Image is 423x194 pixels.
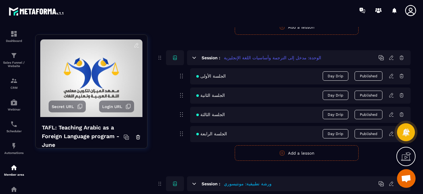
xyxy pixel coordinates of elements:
[2,138,26,159] a: automationsautomationsAutomations
[196,131,227,136] span: الجلسة الرابعة
[224,55,321,61] h5: الوحدة: مدخل إلى الترجمة وأساسيات اللغة الإنجليزية
[2,47,26,72] a: formationformationSales Funnel / Website
[323,129,348,138] span: Day Drip
[52,104,74,109] span: Secret URL
[40,39,142,117] img: background
[10,52,18,59] img: formation
[2,173,26,176] p: Member area
[196,112,225,117] span: الجلسة الثالثة
[10,186,18,193] img: social-network
[196,93,225,98] span: الجلسة الثانية
[102,104,122,109] span: Login URL
[10,142,18,150] img: automations
[2,159,26,181] a: automationsautomationsMember area
[2,151,26,155] p: Automations
[355,91,382,100] button: Published
[2,94,26,116] a: automationsautomationsWebinar
[355,129,382,138] button: Published
[355,110,382,119] button: Published
[235,19,359,35] button: Add a lesson
[202,55,220,60] h6: Session :
[397,169,416,188] a: Ouvrir le chat
[42,123,124,149] h4: TAFL: Teaching Arabic as a Foreign Language program - June
[2,116,26,138] a: schedulerschedulerScheduler
[196,74,226,79] span: الجلسة الأولى
[2,129,26,133] p: Scheduler
[9,6,64,17] img: logo
[2,61,26,68] p: Sales Funnel / Website
[323,110,348,119] span: Day Drip
[10,77,18,84] img: formation
[355,71,382,81] button: Published
[2,86,26,89] p: CRM
[224,181,272,187] h5: ورشة تطبیقیة: مونتیسوري
[235,145,359,161] button: Add a lesson
[10,99,18,106] img: automations
[2,72,26,94] a: formationformationCRM
[2,25,26,47] a: formationformationDashboard
[99,101,134,112] button: Login URL
[10,120,18,128] img: scheduler
[10,30,18,38] img: formation
[202,181,220,186] h6: Session :
[2,39,26,43] p: Dashboard
[49,101,86,112] button: Secret URL
[10,164,18,171] img: automations
[2,108,26,111] p: Webinar
[323,91,348,100] span: Day Drip
[323,71,348,81] span: Day Drip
